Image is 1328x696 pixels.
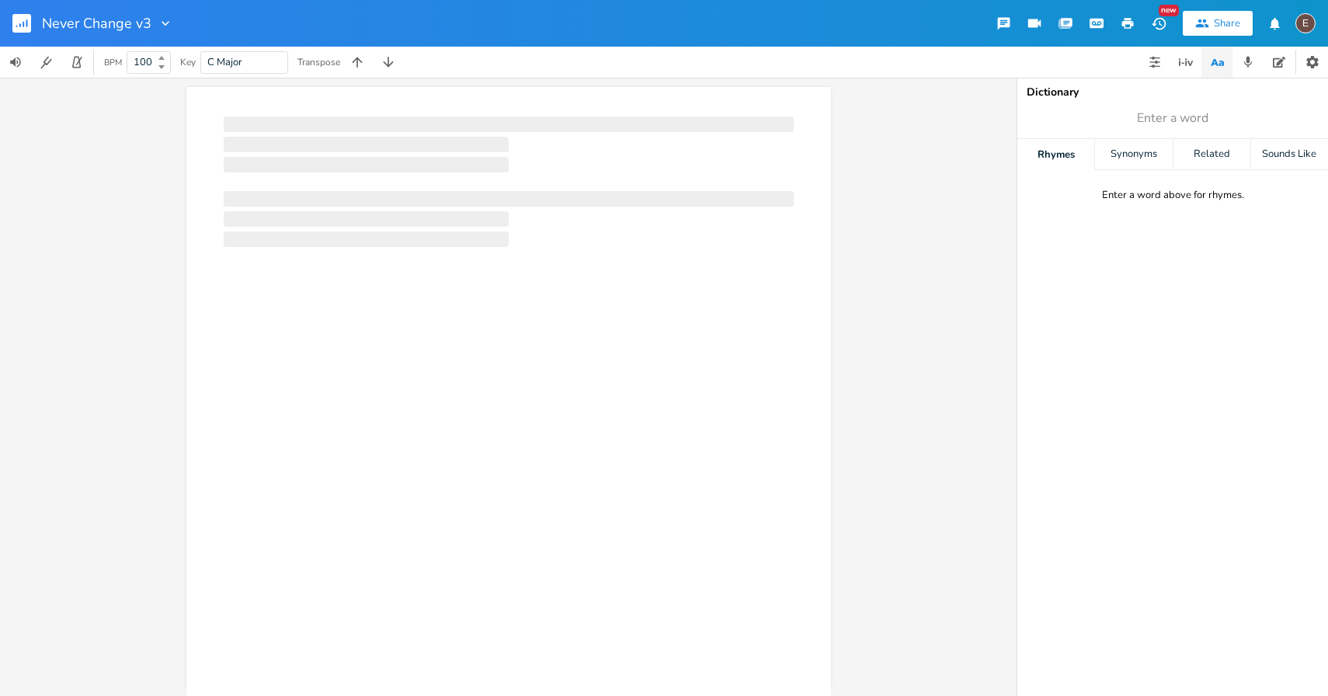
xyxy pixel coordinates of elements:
[207,55,242,69] span: C Major
[104,58,122,67] div: BPM
[1214,16,1240,30] div: Share
[180,57,196,67] div: Key
[1027,87,1319,98] div: Dictionary
[1183,11,1253,36] button: Share
[1251,139,1328,170] div: Sounds Like
[1173,139,1250,170] div: Related
[1102,189,1244,202] div: Enter a word above for rhymes.
[1017,139,1094,170] div: Rhymes
[1095,139,1172,170] div: Synonyms
[1143,9,1174,37] button: New
[42,16,151,30] span: Never Change v3
[1295,13,1316,33] div: edward
[1159,5,1179,16] div: New
[297,57,340,67] div: Transpose
[1137,110,1208,127] span: Enter a word
[1295,5,1316,41] button: E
